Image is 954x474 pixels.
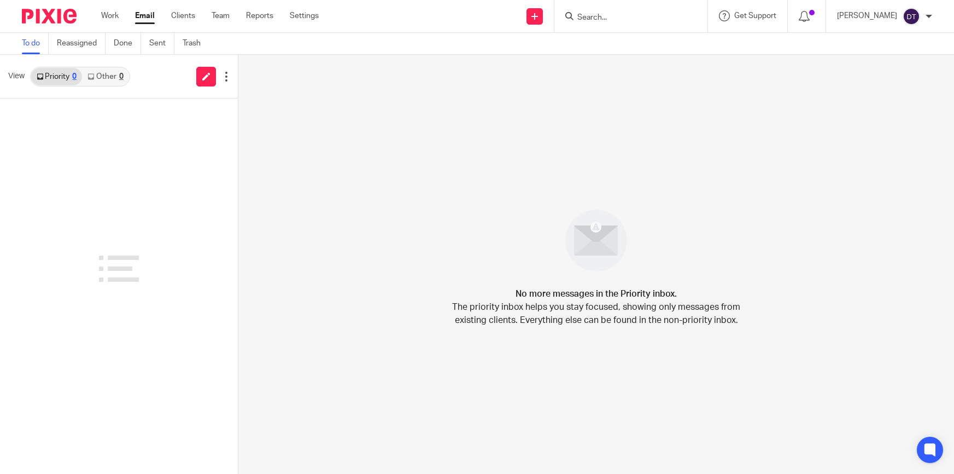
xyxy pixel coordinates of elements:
[290,10,319,21] a: Settings
[212,10,230,21] a: Team
[22,33,49,54] a: To do
[114,33,141,54] a: Done
[558,203,634,279] img: image
[22,9,77,24] img: Pixie
[31,68,82,85] a: Priority0
[149,33,174,54] a: Sent
[119,73,124,80] div: 0
[82,68,128,85] a: Other0
[72,73,77,80] div: 0
[246,10,273,21] a: Reports
[516,287,677,300] h4: No more messages in the Priority inbox.
[576,13,675,23] input: Search
[452,300,741,327] p: The priority inbox helps you stay focused, showing only messages from existing clients. Everythin...
[171,10,195,21] a: Clients
[183,33,209,54] a: Trash
[734,12,776,20] span: Get Support
[135,10,155,21] a: Email
[903,8,920,25] img: svg%3E
[57,33,106,54] a: Reassigned
[837,10,897,21] p: [PERSON_NAME]
[101,10,119,21] a: Work
[8,71,25,82] span: View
